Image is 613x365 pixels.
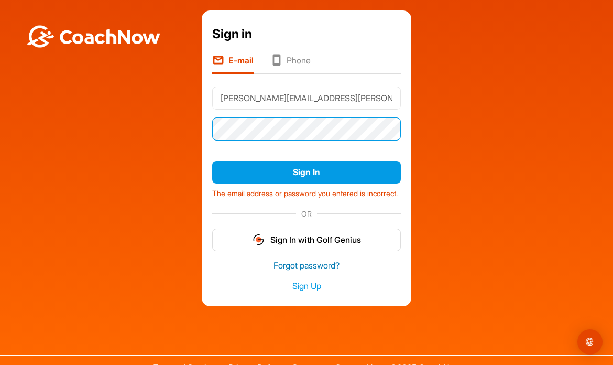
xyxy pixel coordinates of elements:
[212,54,254,74] li: E-mail
[577,329,603,355] div: Open Intercom Messenger
[212,184,401,199] div: The email address or password you entered is incorrect.
[296,208,317,219] span: OR
[212,161,401,184] button: Sign In
[212,87,401,110] input: E-mail
[25,25,161,48] img: BwLJSsUCoWCh5upNqxVrqldRgqLPVwmV24tXu5FoVAoFEpwwqQ3VIfuoInZCoVCoTD4vwADAC3ZFMkVEQFDAAAAAElFTkSuQmCC
[212,25,401,44] div: Sign in
[270,54,311,74] li: Phone
[212,260,401,272] a: Forgot password?
[212,229,401,251] button: Sign In with Golf Genius
[212,280,401,292] a: Sign Up
[252,233,265,246] img: gg_logo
